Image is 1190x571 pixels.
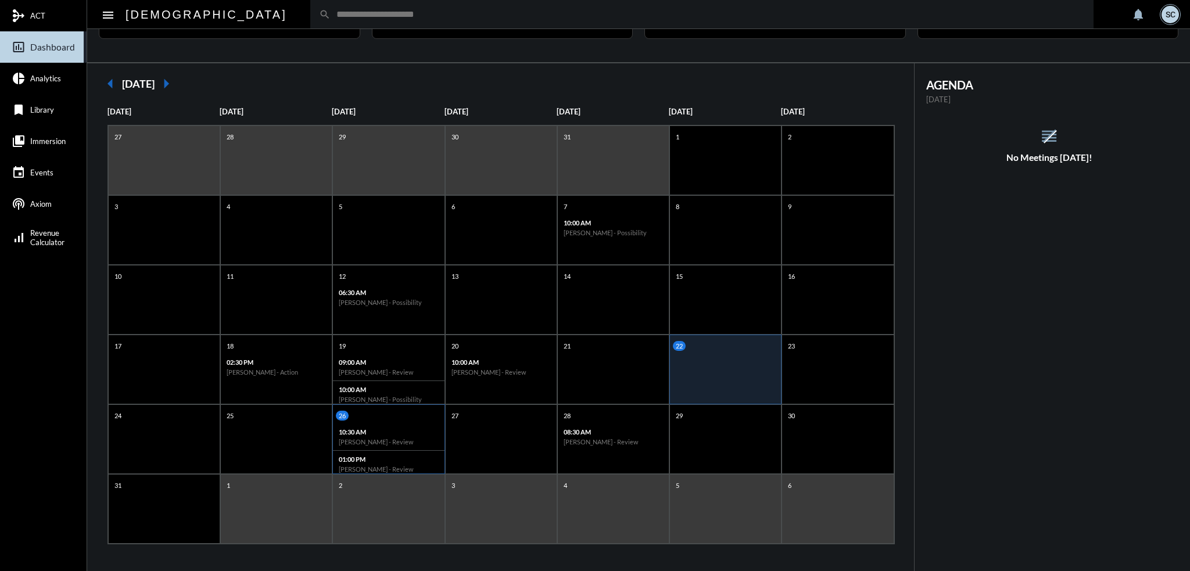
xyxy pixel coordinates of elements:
[30,137,66,146] span: Immersion
[112,132,124,142] p: 27
[339,299,438,306] h6: [PERSON_NAME] - Possibility
[30,228,64,247] span: Revenue Calculator
[227,368,326,376] h6: [PERSON_NAME] - Action
[112,341,124,351] p: 17
[557,107,669,116] p: [DATE]
[12,231,26,245] mat-icon: signal_cellular_alt
[669,107,781,116] p: [DATE]
[12,166,26,179] mat-icon: event
[339,358,438,366] p: 09:00 AM
[30,199,52,209] span: Axiom
[336,341,349,351] p: 19
[339,396,438,403] h6: [PERSON_NAME] - Possibility
[449,480,458,490] p: 3
[122,77,155,90] h2: [DATE]
[30,105,54,114] span: Library
[339,465,438,473] h6: [PERSON_NAME] - Review
[99,72,122,95] mat-icon: arrow_left
[785,132,794,142] p: 2
[339,386,438,393] p: 10:00 AM
[12,9,26,23] mat-icon: mediation
[30,42,75,52] span: Dashboard
[96,3,120,26] button: Toggle sidenav
[126,5,287,24] h2: [DEMOGRAPHIC_DATA]
[12,197,26,211] mat-icon: podcasts
[12,40,26,54] mat-icon: insert_chart_outlined
[673,202,682,211] p: 8
[339,368,438,376] h6: [PERSON_NAME] - Review
[449,202,458,211] p: 6
[673,411,686,421] p: 29
[449,271,461,281] p: 13
[561,480,570,490] p: 4
[224,341,236,351] p: 18
[12,103,26,117] mat-icon: bookmark
[30,11,45,20] span: ACT
[30,74,61,83] span: Analytics
[561,411,574,421] p: 28
[785,271,798,281] p: 16
[1131,8,1145,21] mat-icon: notifications
[112,202,121,211] p: 3
[227,358,326,366] p: 02:30 PM
[673,271,686,281] p: 15
[30,168,53,177] span: Events
[12,71,26,85] mat-icon: pie_chart
[155,72,178,95] mat-icon: arrow_right
[561,271,574,281] p: 14
[339,455,438,463] p: 01:00 PM
[339,438,438,446] h6: [PERSON_NAME] - Review
[673,132,682,142] p: 1
[224,480,233,490] p: 1
[781,107,893,116] p: [DATE]
[785,341,798,351] p: 23
[915,152,1185,163] h5: No Meetings [DATE]!
[785,411,798,421] p: 30
[1162,6,1179,23] div: SC
[561,341,574,351] p: 21
[449,411,461,421] p: 27
[785,202,794,211] p: 9
[561,202,570,211] p: 7
[336,132,349,142] p: 29
[785,480,794,490] p: 6
[564,219,663,227] p: 10:00 AM
[319,9,331,20] mat-icon: search
[449,132,461,142] p: 30
[112,480,124,490] p: 31
[336,480,345,490] p: 2
[339,289,438,296] p: 06:30 AM
[224,132,236,142] p: 28
[451,358,551,366] p: 10:00 AM
[564,438,663,446] h6: [PERSON_NAME] - Review
[332,107,444,116] p: [DATE]
[673,341,686,351] p: 22
[224,271,236,281] p: 11
[451,368,551,376] h6: [PERSON_NAME] - Review
[107,107,220,116] p: [DATE]
[220,107,332,116] p: [DATE]
[224,202,233,211] p: 4
[926,78,1173,92] h2: AGENDA
[336,202,345,211] p: 5
[564,229,663,236] h6: [PERSON_NAME] - Possibility
[12,134,26,148] mat-icon: collections_bookmark
[1040,127,1059,146] mat-icon: reorder
[564,428,663,436] p: 08:30 AM
[561,132,574,142] p: 31
[449,341,461,351] p: 20
[112,271,124,281] p: 10
[224,411,236,421] p: 25
[673,480,682,490] p: 5
[112,411,124,421] p: 24
[339,428,438,436] p: 10:30 AM
[926,95,1173,104] p: [DATE]
[336,271,349,281] p: 12
[445,107,557,116] p: [DATE]
[101,8,115,22] mat-icon: Side nav toggle icon
[336,411,349,421] p: 26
